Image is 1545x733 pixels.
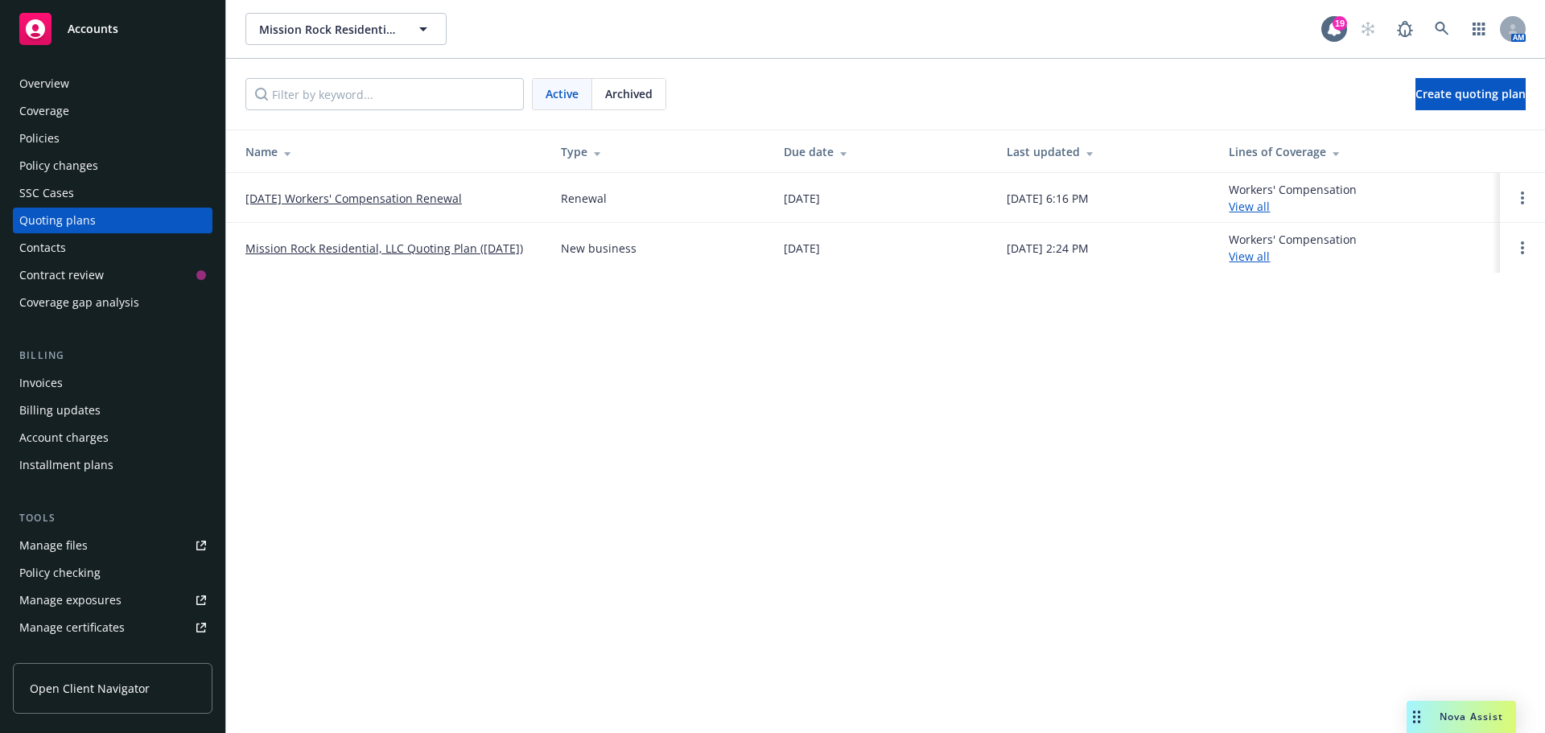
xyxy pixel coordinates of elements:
[245,78,524,110] input: Filter by keyword...
[13,510,212,526] div: Tools
[259,21,398,38] span: Mission Rock Residential, LLC
[13,71,212,97] a: Overview
[1513,238,1532,257] a: Open options
[561,190,607,207] div: Renewal
[1440,710,1503,723] span: Nova Assist
[30,680,150,697] span: Open Client Navigator
[13,642,212,668] a: Manage claims
[68,23,118,35] span: Accounts
[245,143,535,160] div: Name
[19,370,63,396] div: Invoices
[1389,13,1421,45] a: Report a Bug
[19,587,122,613] div: Manage exposures
[13,262,212,288] a: Contract review
[19,615,125,640] div: Manage certificates
[13,615,212,640] a: Manage certificates
[1229,199,1270,214] a: View all
[13,6,212,51] a: Accounts
[1513,188,1532,208] a: Open options
[13,208,212,233] a: Quoting plans
[19,642,101,668] div: Manage claims
[245,13,447,45] button: Mission Rock Residential, LLC
[13,397,212,423] a: Billing updates
[13,587,212,613] a: Manage exposures
[13,560,212,586] a: Policy checking
[13,348,212,364] div: Billing
[1229,143,1487,160] div: Lines of Coverage
[19,397,101,423] div: Billing updates
[13,425,212,451] a: Account charges
[19,208,96,233] div: Quoting plans
[13,153,212,179] a: Policy changes
[1333,16,1347,31] div: 19
[1415,86,1526,101] span: Create quoting plan
[13,180,212,206] a: SSC Cases
[784,240,820,257] div: [DATE]
[546,85,579,102] span: Active
[1407,701,1427,733] div: Drag to move
[1007,240,1089,257] div: [DATE] 2:24 PM
[19,533,88,558] div: Manage files
[19,235,66,261] div: Contacts
[1407,701,1516,733] button: Nova Assist
[1229,231,1357,265] div: Workers' Compensation
[1229,249,1270,264] a: View all
[1352,13,1384,45] a: Start snowing
[19,560,101,586] div: Policy checking
[561,240,637,257] div: New business
[561,143,758,160] div: Type
[19,425,109,451] div: Account charges
[1007,190,1089,207] div: [DATE] 6:16 PM
[13,126,212,151] a: Policies
[19,153,98,179] div: Policy changes
[19,262,104,288] div: Contract review
[784,190,820,207] div: [DATE]
[19,180,74,206] div: SSC Cases
[784,143,981,160] div: Due date
[1463,13,1495,45] a: Switch app
[19,71,69,97] div: Overview
[19,126,60,151] div: Policies
[245,190,462,207] a: [DATE] Workers' Compensation Renewal
[1415,78,1526,110] a: Create quoting plan
[1007,143,1204,160] div: Last updated
[19,290,139,315] div: Coverage gap analysis
[19,98,69,124] div: Coverage
[605,85,653,102] span: Archived
[13,452,212,478] a: Installment plans
[1229,181,1357,215] div: Workers' Compensation
[13,290,212,315] a: Coverage gap analysis
[19,452,113,478] div: Installment plans
[13,533,212,558] a: Manage files
[1426,13,1458,45] a: Search
[13,98,212,124] a: Coverage
[13,235,212,261] a: Contacts
[245,240,523,257] a: Mission Rock Residential, LLC Quoting Plan ([DATE])
[13,370,212,396] a: Invoices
